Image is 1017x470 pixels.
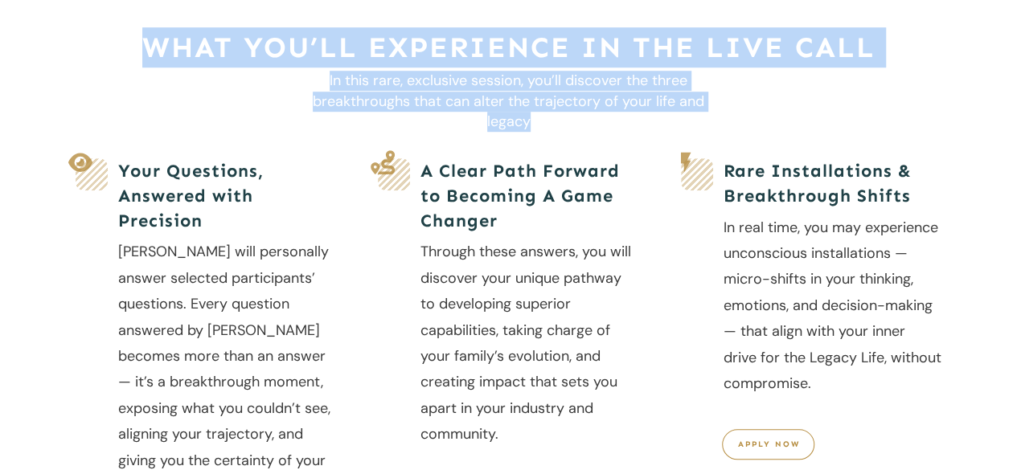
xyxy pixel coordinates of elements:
p: In real time, you may experience unconscious installations — micro-shifts in your thinking, emoti... [723,215,941,413]
p: Through these answers, you will discover your unique pathway to developing superior capabilities,... [420,239,638,463]
span: apply now [737,439,799,449]
h5: Rare Installations & Breakthrough Shifts [723,159,941,209]
h2: What You’ll Experience in the Live Call [76,27,942,70]
h5: A Clear Path Forward to Becoming A Game Changer [420,159,638,233]
p: In this rare, exclusive session, you’ll discover the three breakthroughs that can alter the traje... [310,71,708,132]
a: apply now [722,429,814,460]
h5: Your Questions, Answered with Precision [118,159,335,233]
